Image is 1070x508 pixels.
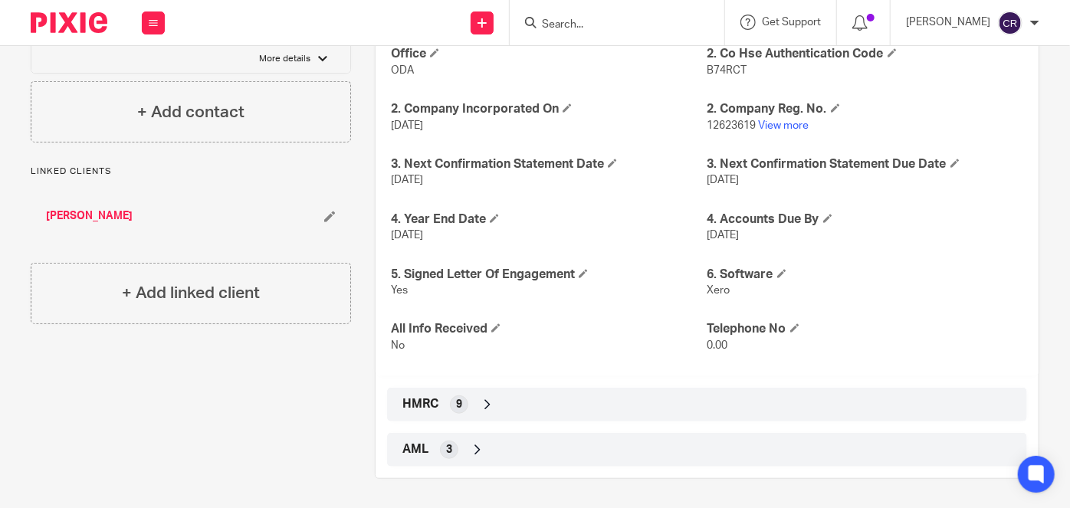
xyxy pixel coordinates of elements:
[540,18,678,32] input: Search
[31,166,351,178] p: Linked clients
[46,208,133,224] a: [PERSON_NAME]
[707,175,740,185] span: [DATE]
[707,230,740,241] span: [DATE]
[707,156,1023,172] h4: 3. Next Confirmation Statement Due Date
[391,120,423,131] span: [DATE]
[707,120,757,131] span: 12623619
[391,175,423,185] span: [DATE]
[391,46,707,62] h4: Office
[391,101,707,117] h4: 2. Company Incorporated On
[707,211,1023,228] h4: 4. Accounts Due By
[456,397,462,412] span: 9
[122,281,260,305] h4: + Add linked client
[391,65,414,76] span: ODA
[402,441,428,457] span: AML
[998,11,1022,35] img: svg%3E
[259,53,310,65] p: More details
[137,100,245,124] h4: + Add contact
[391,285,408,296] span: Yes
[391,321,707,337] h4: All Info Received
[707,101,1023,117] h4: 2. Company Reg. No.
[31,12,107,33] img: Pixie
[707,46,1023,62] h4: 2. Co Hse Authentication Code
[391,340,405,351] span: No
[391,267,707,283] h4: 5. Signed Letter Of Engagement
[707,285,730,296] span: Xero
[906,15,990,30] p: [PERSON_NAME]
[759,120,809,131] a: View more
[391,230,423,241] span: [DATE]
[391,211,707,228] h4: 4. Year End Date
[707,267,1023,283] h4: 6. Software
[446,442,452,457] span: 3
[707,340,728,351] span: 0.00
[762,17,821,28] span: Get Support
[402,396,438,412] span: HMRC
[707,65,747,76] span: B74RCT
[391,156,707,172] h4: 3. Next Confirmation Statement Date
[707,321,1023,337] h4: Telephone No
